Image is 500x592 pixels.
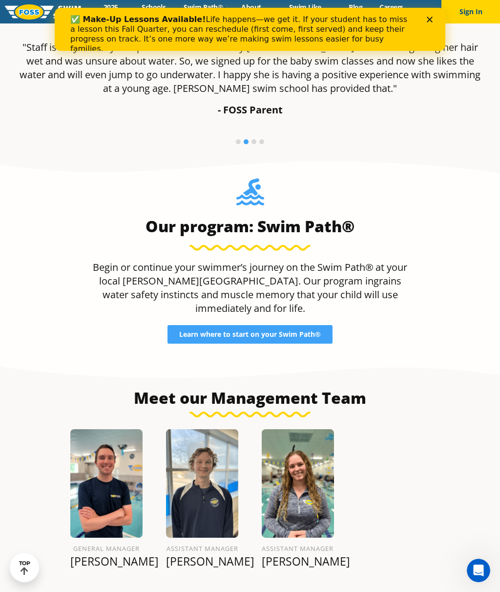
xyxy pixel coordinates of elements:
[55,8,445,51] iframe: Intercom live chat banner
[70,429,143,538] img: FOSS-Profile-Photo-7.png
[88,2,133,21] a: 2025 Calendar
[99,261,408,315] span: at your local [PERSON_NAME][GEOGRAPHIC_DATA]. Our program ingrains water safety instincts and mus...
[236,178,264,212] img: Foss-Location-Swimming-Pool-Person.svg
[21,388,479,408] h3: Meet our Management Team
[5,4,88,20] img: FOSS Swim School Logo
[88,217,412,236] h3: Our program: Swim Path®
[218,103,283,116] strong: - FOSS Parent
[166,429,238,538] img: Ben-Provost-1.png
[133,2,174,12] a: Schools
[167,325,333,344] a: Learn where to start on your Swim Path®
[270,2,340,21] a: Swim Like [PERSON_NAME]
[20,41,480,95] p: "Staff is very friendly and professional. At first My [DEMOGRAPHIC_DATA] did not like getting her...
[262,554,334,568] p: [PERSON_NAME]
[16,7,359,46] div: Life happens—we get it. If your student has to miss a lesson this Fall Quarter, you can reschedul...
[93,261,374,274] span: Begin or continue your swimmer’s journey on the Swim Path®
[174,2,233,21] a: Swim Path® Program
[371,2,412,12] a: Careers
[166,554,238,568] p: [PERSON_NAME]
[70,554,143,568] p: [PERSON_NAME]
[467,559,490,582] iframe: Intercom live chat
[340,2,371,12] a: Blog
[262,543,334,554] h6: Assistant Manager
[262,429,334,538] img: Maya-Adler.png
[70,543,143,554] h6: General Manager
[19,560,30,575] div: TOP
[232,2,270,21] a: About FOSS
[166,543,238,554] h6: Assistant Manager
[372,9,382,15] div: Close
[16,7,151,16] b: ✅ Make-Up Lessons Available!
[179,331,321,338] span: Learn where to start on your Swim Path®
